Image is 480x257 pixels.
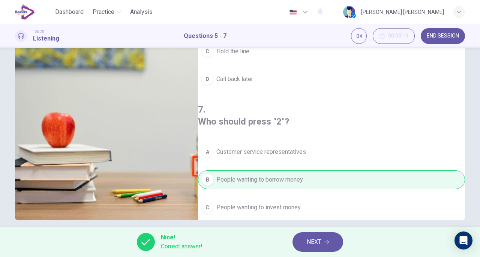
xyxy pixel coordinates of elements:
img: Talks [15,38,198,220]
img: Profile picture [343,6,355,18]
div: Mute [351,28,367,44]
div: [PERSON_NAME] [PERSON_NAME] [361,8,444,17]
span: Analysis [130,8,153,17]
button: END SESSION [421,28,465,44]
span: Practice [93,8,114,17]
h1: Questions 5 - 7 [184,32,226,41]
button: NEXT [292,232,343,252]
a: EduSynch logo [15,5,52,20]
span: TOEIC® [33,29,44,34]
span: Dashboard [55,8,84,17]
span: NEXT [307,237,321,247]
button: Analysis [127,5,156,19]
span: END SESSION [427,33,459,39]
span: Correct answer! [161,242,202,251]
img: EduSynch logo [15,5,35,20]
img: en [288,9,298,15]
span: Nice! [161,233,202,242]
h4: Who should press "2"? [198,104,465,128]
div: Hide [373,28,415,44]
button: 00:03:19 [373,28,415,44]
h4: 7 . [198,104,465,116]
span: 00:03:19 [388,33,408,39]
button: Dashboard [52,5,87,19]
h1: Listening [33,34,59,43]
div: Open Intercom Messenger [454,231,472,249]
button: Practice [90,5,124,19]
